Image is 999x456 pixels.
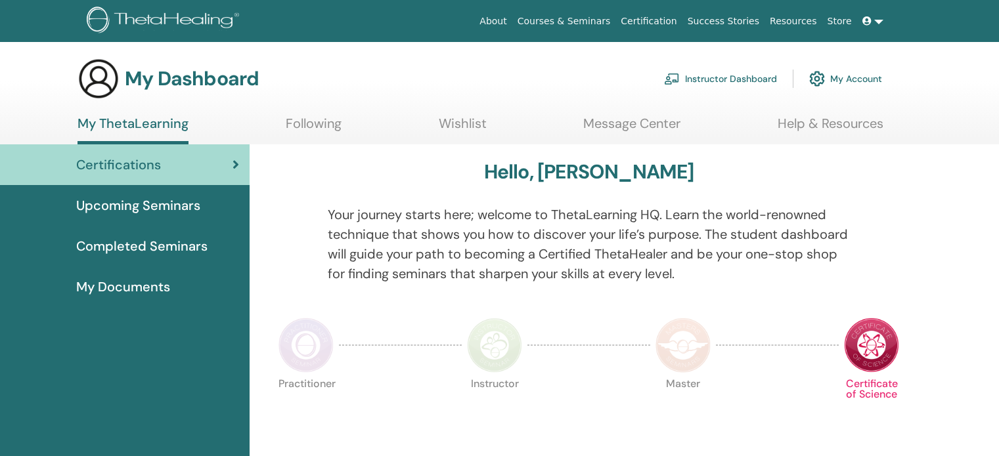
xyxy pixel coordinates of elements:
p: Practitioner [278,379,334,434]
a: Following [286,115,342,141]
img: generic-user-icon.jpg [78,58,120,100]
a: Store [822,9,857,33]
a: Wishlist [439,115,487,141]
img: Instructor [467,318,522,373]
a: Certification [615,9,682,33]
img: Certificate of Science [844,318,899,373]
a: Success Stories [682,9,765,33]
a: Message Center [583,115,680,141]
img: logo.png [87,7,244,36]
a: Courses & Seminars [512,9,616,33]
img: Master [655,318,711,373]
a: Help & Resources [778,115,883,141]
a: About [474,9,512,33]
img: Practitioner [278,318,334,373]
span: My Documents [76,277,170,297]
span: Upcoming Seminars [76,196,200,215]
span: Certifications [76,155,161,175]
h3: Hello, [PERSON_NAME] [484,160,694,184]
img: cog.svg [809,68,825,90]
p: Instructor [467,379,522,434]
p: Your journey starts here; welcome to ThetaLearning HQ. Learn the world-renowned technique that sh... [328,205,851,283]
a: Instructor Dashboard [664,64,777,93]
a: My ThetaLearning [78,115,189,144]
p: Certificate of Science [844,379,899,434]
p: Master [655,379,711,434]
img: chalkboard-teacher.svg [664,73,680,85]
a: Resources [765,9,822,33]
h3: My Dashboard [125,67,259,91]
a: My Account [809,64,882,93]
span: Completed Seminars [76,236,208,256]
